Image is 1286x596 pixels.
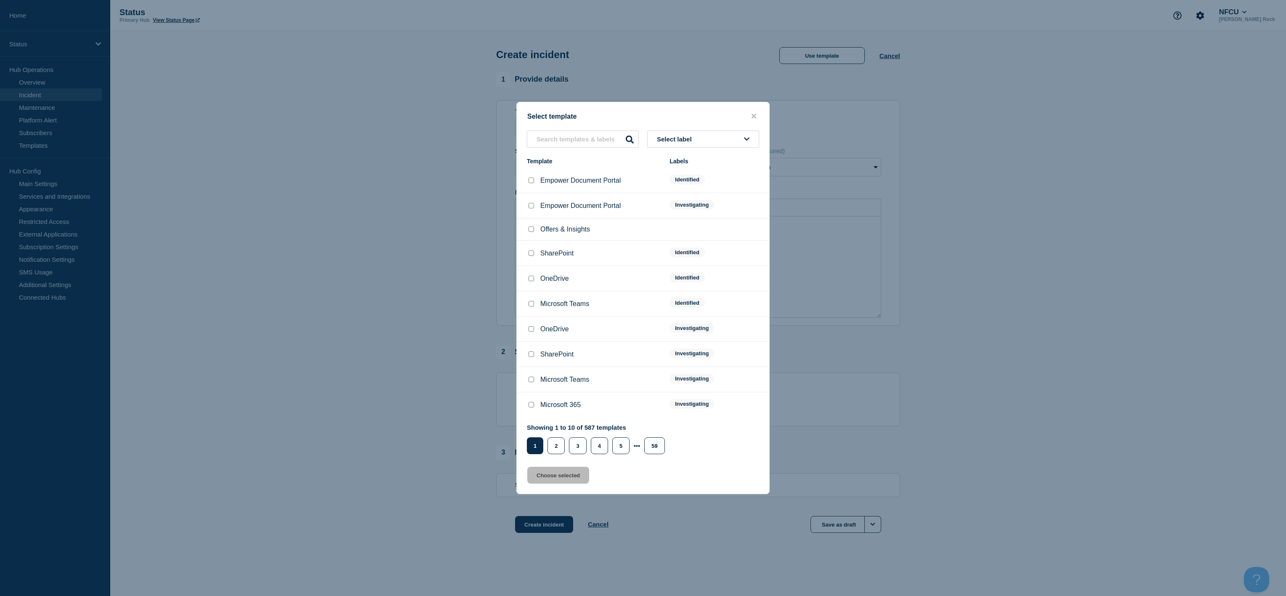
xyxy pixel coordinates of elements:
div: Labels [670,158,759,165]
p: Offers & Insights [540,226,590,233]
input: Offers & Insights checkbox [529,226,534,232]
button: 1 [527,437,543,454]
span: Select label [657,136,695,143]
span: Identified [670,298,705,308]
span: Investigating [670,399,714,409]
p: Empower Document Portal [540,177,621,184]
div: Template [527,158,661,165]
input: SharePoint checkbox [529,250,534,256]
input: Search templates & labels [527,130,639,148]
p: SharePoint [540,351,574,358]
p: Microsoft Teams [540,300,589,308]
span: Investigating [670,349,714,358]
p: Empower Document Portal [540,202,621,210]
div: Select template [517,112,769,120]
button: Select label [647,130,759,148]
input: Microsoft Teams checkbox [529,377,534,382]
input: Empower Document Portal checkbox [529,203,534,208]
input: Empower Document Portal checkbox [529,178,534,183]
p: Microsoft 365 [540,401,581,409]
p: Showing 1 to 10 of 587 templates [527,424,669,431]
button: 4 [591,437,608,454]
span: Investigating [670,374,714,383]
p: Microsoft Teams [540,376,589,383]
button: 5 [612,437,630,454]
input: OneDrive checkbox [529,276,534,281]
p: SharePoint [540,250,574,257]
span: Investigating [670,200,714,210]
span: Identified [670,175,705,184]
p: OneDrive [540,275,569,282]
input: SharePoint checkbox [529,351,534,357]
input: Microsoft Teams checkbox [529,301,534,306]
input: OneDrive checkbox [529,326,534,332]
button: 3 [569,437,586,454]
p: OneDrive [540,325,569,333]
button: 2 [547,437,565,454]
input: Microsoft 365 checkbox [529,402,534,407]
button: close button [749,112,759,120]
span: Identified [670,273,705,282]
button: 59 [644,437,664,454]
span: Investigating [670,323,714,333]
button: Choose selected [527,467,589,484]
span: Identified [670,247,705,257]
